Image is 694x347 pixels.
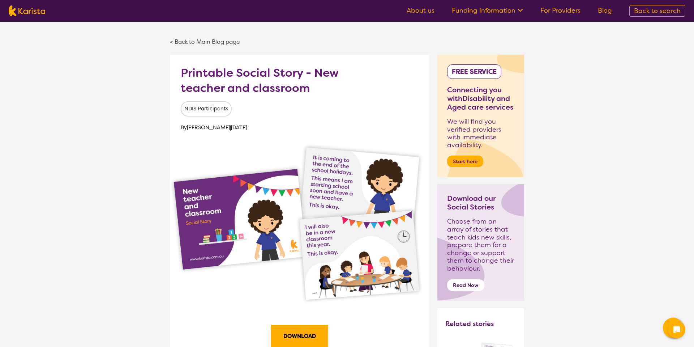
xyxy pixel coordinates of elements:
a: < Back to Main Blog page [170,38,240,46]
a: Back to search [629,5,685,17]
a: For Providers [540,6,581,15]
a: Funding Information [452,6,523,15]
button: Read Now [447,279,484,291]
a: About us [407,6,434,15]
h3: Connecting you with Disability and Aged care services [447,85,514,111]
a: Blog [598,6,612,15]
h1: Printable Social Story - New teacher and classroom [181,65,347,96]
button: Channel Menu [663,318,683,338]
span: Back to search [634,7,681,15]
span: NDIS Participants [181,101,232,117]
button: Start here [447,156,483,167]
h3: Download our Social Stories [447,194,514,211]
h4: Related stories [445,320,494,328]
img: Karista logo [9,5,45,16]
div: FREE SERVICE [447,64,501,79]
img: Printable Social Story - New teacher and classroom [170,140,429,314]
p: Choose from an array of stories that teach kids new skills, prepare them for a change or support ... [447,218,514,272]
p: By [PERSON_NAME] | [DATE] [181,122,419,133]
p: We will find you verified providers with immediate availability. [447,118,514,149]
